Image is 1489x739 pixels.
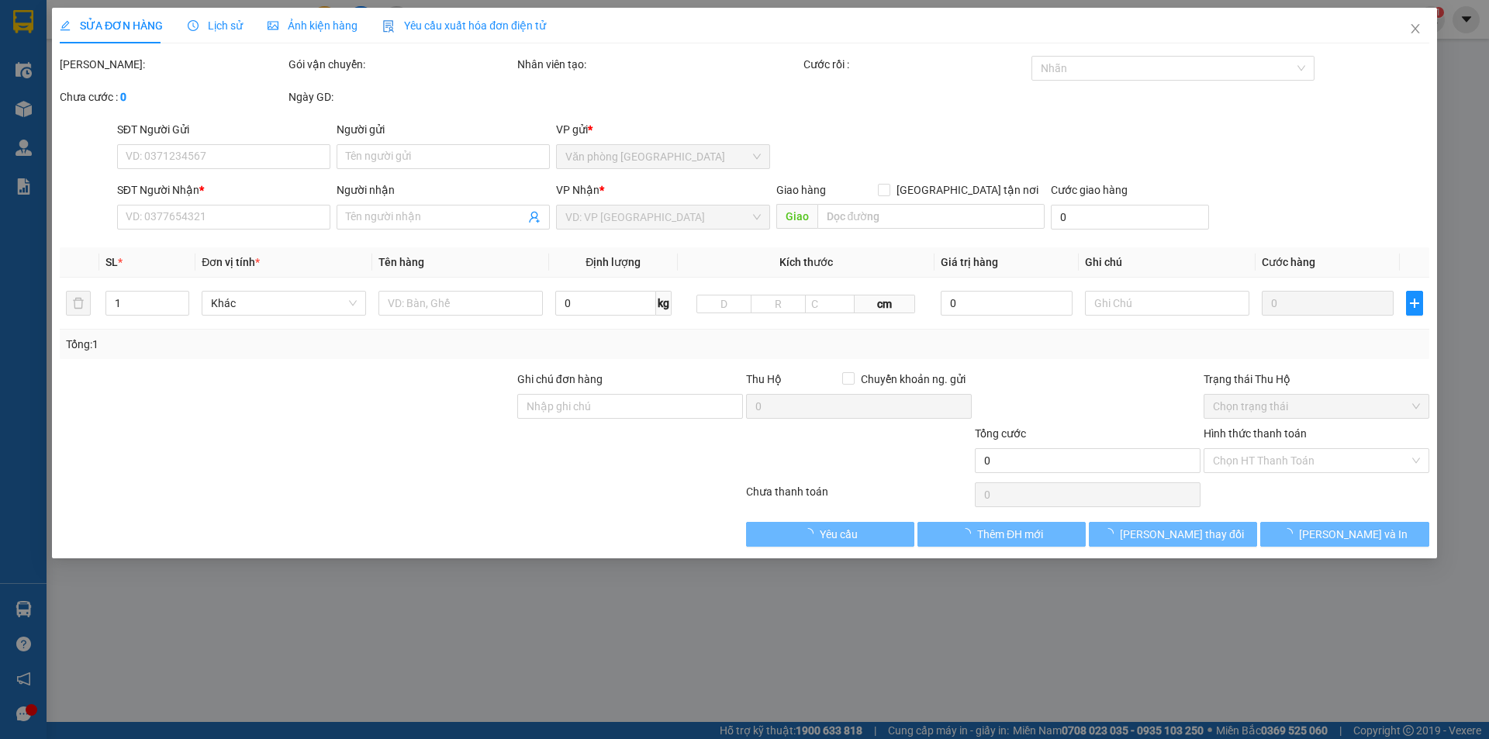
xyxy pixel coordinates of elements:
[1086,291,1250,316] input: Ghi Chú
[66,291,91,316] button: delete
[1409,22,1422,35] span: close
[776,184,826,196] span: Giao hàng
[820,526,858,543] span: Yêu cầu
[60,56,285,73] div: [PERSON_NAME]:
[917,522,1086,547] button: Thêm ĐH mới
[890,181,1045,199] span: [GEOGRAPHIC_DATA] tận nơi
[855,295,915,313] span: cm
[566,145,761,168] span: Văn phòng Đà Nẵng
[60,88,285,105] div: Chưa cước :
[382,19,546,32] span: Yêu cầu xuất hóa đơn điện tử
[117,121,330,138] div: SĐT Người Gửi
[337,121,550,138] div: Người gửi
[337,181,550,199] div: Người nhận
[120,91,126,103] b: 0
[746,373,782,385] span: Thu Hộ
[557,121,770,138] div: VP gửi
[557,184,600,196] span: VP Nhận
[517,56,800,73] div: Nhân viên tạo:
[697,295,752,313] input: D
[975,427,1026,440] span: Tổng cước
[960,528,977,539] span: loading
[803,528,820,539] span: loading
[1282,528,1299,539] span: loading
[1120,526,1244,543] span: [PERSON_NAME] thay đổi
[117,181,330,199] div: SĐT Người Nhận
[1204,427,1307,440] label: Hình thức thanh toán
[288,88,514,105] div: Ngày GD:
[855,371,972,388] span: Chuyển khoản ng. gửi
[1103,528,1120,539] span: loading
[779,256,833,268] span: Kích thước
[1089,522,1257,547] button: [PERSON_NAME] thay đổi
[529,211,541,223] span: user-add
[60,19,163,32] span: SỬA ĐƠN HÀNG
[268,20,278,31] span: picture
[66,336,575,353] div: Tổng: 1
[202,256,261,268] span: Đơn vị tính
[941,256,998,268] span: Giá trị hàng
[1080,247,1256,278] th: Ghi chú
[212,292,358,315] span: Khác
[188,19,243,32] span: Lịch sử
[744,483,973,510] div: Chưa thanh toán
[1051,205,1209,230] input: Cước giao hàng
[1262,291,1394,316] input: 0
[378,256,424,268] span: Tên hàng
[1204,371,1429,388] div: Trạng thái Thu Hộ
[751,295,806,313] input: R
[805,295,855,313] input: C
[105,256,118,268] span: SL
[803,56,1029,73] div: Cước rồi :
[977,526,1043,543] span: Thêm ĐH mới
[746,522,914,547] button: Yêu cầu
[1408,297,1422,309] span: plus
[378,291,543,316] input: VD: Bàn, Ghế
[268,19,358,32] span: Ảnh kiện hàng
[817,204,1045,229] input: Dọc đường
[60,20,71,31] span: edit
[1394,8,1437,51] button: Close
[517,394,743,419] input: Ghi chú đơn hàng
[586,256,641,268] span: Định lượng
[517,373,603,385] label: Ghi chú đơn hàng
[656,291,672,316] span: kg
[1213,395,1420,418] span: Chọn trạng thái
[776,204,817,229] span: Giao
[1051,184,1128,196] label: Cước giao hàng
[288,56,514,73] div: Gói vận chuyển:
[188,20,199,31] span: clock-circle
[382,20,395,33] img: icon
[1407,291,1423,316] button: plus
[1261,522,1429,547] button: [PERSON_NAME] và In
[1262,256,1315,268] span: Cước hàng
[1299,526,1408,543] span: [PERSON_NAME] và In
